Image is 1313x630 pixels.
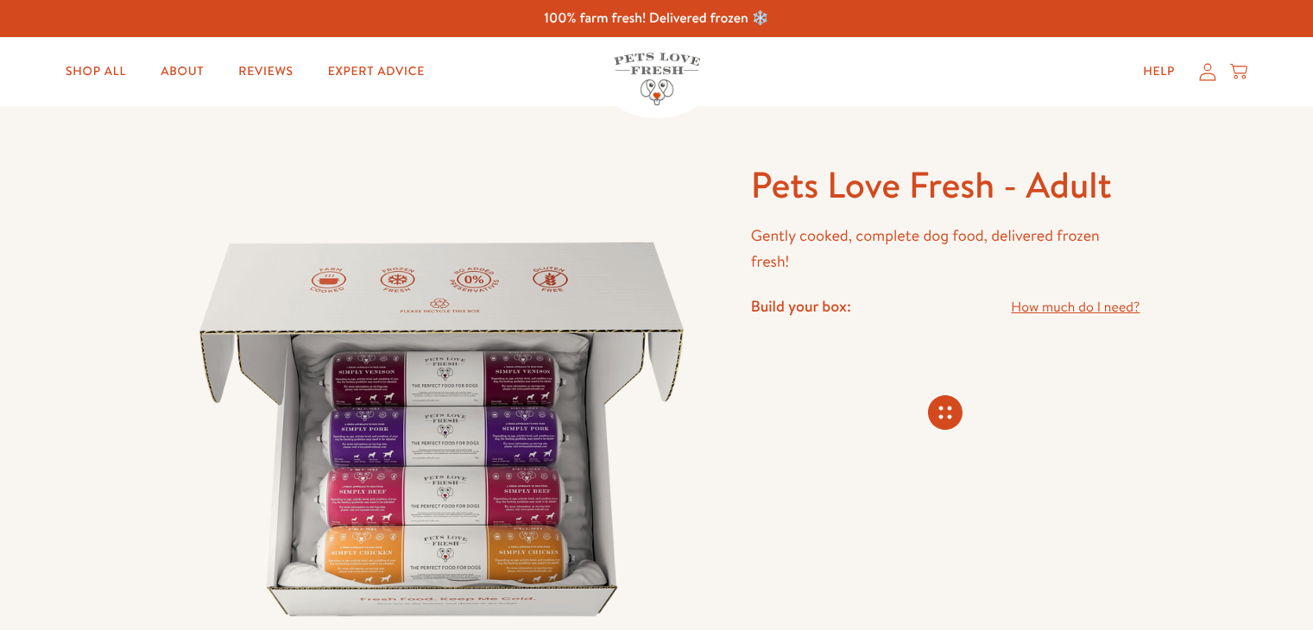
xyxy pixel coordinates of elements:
a: Expert Advice [314,54,439,89]
p: Gently cooked, complete dog food, delivered frozen fresh! [751,223,1140,275]
a: How much do I need? [1011,296,1139,319]
h4: Build your box: [751,296,851,316]
a: Reviews [224,54,306,89]
h1: Pets Love Fresh - Adult [751,161,1140,209]
a: About [147,54,218,89]
img: Pets Love Fresh [614,53,700,105]
a: Help [1129,54,1189,89]
a: Shop All [52,54,140,89]
svg: Connecting store [928,395,963,430]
